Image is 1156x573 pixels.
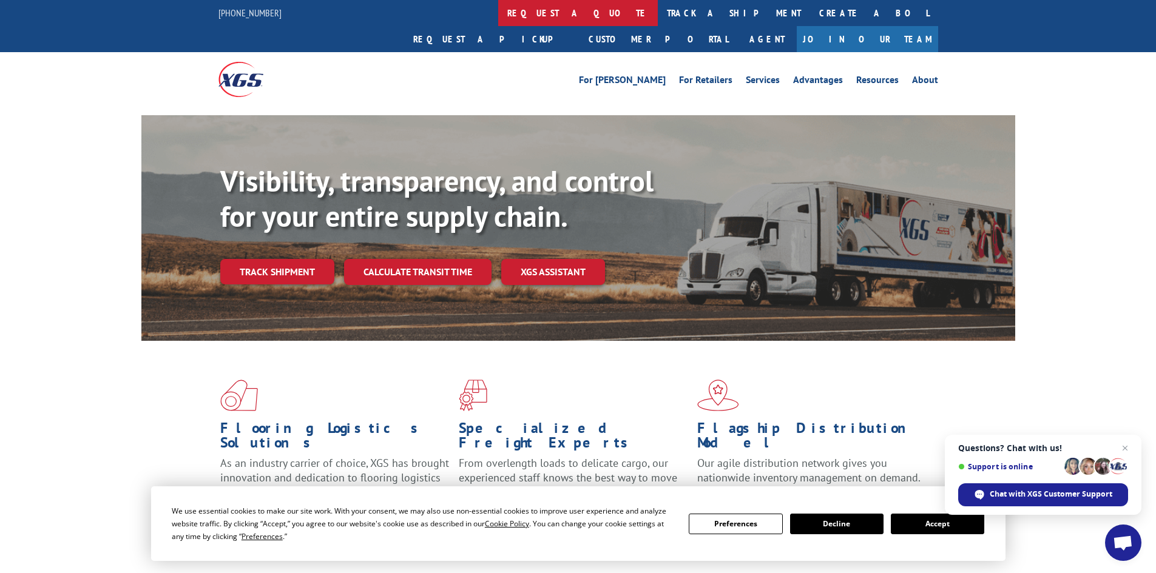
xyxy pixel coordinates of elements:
a: Request a pickup [404,26,580,52]
a: Customer Portal [580,26,737,52]
a: About [912,75,938,89]
a: Calculate transit time [344,259,492,285]
span: Chat with XGS Customer Support [990,489,1112,500]
img: xgs-icon-focused-on-flooring-red [459,380,487,411]
span: As an industry carrier of choice, XGS has brought innovation and dedication to flooring logistics... [220,456,449,499]
span: Our agile distribution network gives you nationwide inventory management on demand. [697,456,921,484]
a: Resources [856,75,899,89]
button: Preferences [689,514,782,534]
h1: Flagship Distribution Model [697,421,927,456]
a: XGS ASSISTANT [501,259,605,285]
b: Visibility, transparency, and control for your entire supply chain. [220,162,654,235]
a: For [PERSON_NAME] [579,75,666,89]
div: Chat with XGS Customer Support [958,483,1128,506]
span: Questions? Chat with us! [958,443,1128,453]
h1: Flooring Logistics Solutions [220,421,450,456]
a: Track shipment [220,259,334,284]
a: Advantages [793,75,843,89]
div: Open chat [1105,524,1141,561]
span: Close chat [1118,441,1132,455]
span: Cookie Policy [485,518,529,529]
a: Agent [737,26,797,52]
a: Join Our Team [797,26,938,52]
button: Accept [891,514,984,534]
button: Decline [790,514,884,534]
p: From overlength loads to delicate cargo, our experienced staff knows the best way to move your fr... [459,456,688,510]
div: Cookie Consent Prompt [151,486,1006,561]
div: We use essential cookies to make our site work. With your consent, we may also use non-essential ... [172,504,674,543]
span: Support is online [958,462,1060,471]
img: xgs-icon-total-supply-chain-intelligence-red [220,380,258,411]
img: xgs-icon-flagship-distribution-model-red [697,380,739,411]
span: Preferences [242,531,283,541]
a: Services [746,75,780,89]
a: [PHONE_NUMBER] [218,7,282,19]
a: For Retailers [679,75,732,89]
h1: Specialized Freight Experts [459,421,688,456]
